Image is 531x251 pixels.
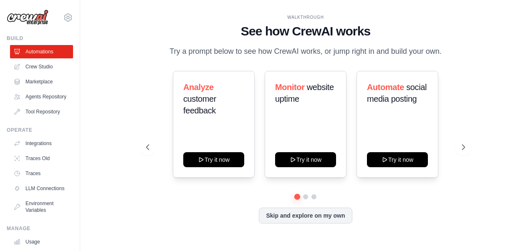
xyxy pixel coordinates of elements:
[183,152,244,167] button: Try it now
[10,235,73,248] a: Usage
[10,182,73,195] a: LLM Connections
[10,152,73,165] a: Traces Old
[10,75,73,88] a: Marketplace
[10,197,73,217] a: Environment Variables
[275,83,334,103] span: website uptime
[165,45,446,58] p: Try a prompt below to see how CrewAI works, or jump right in and build your own.
[7,10,48,25] img: Logo
[259,208,352,223] button: Skip and explore on my own
[367,152,428,167] button: Try it now
[10,60,73,73] a: Crew Studio
[10,105,73,118] a: Tool Repository
[275,83,305,92] span: Monitor
[146,14,465,20] div: WALKTHROUGH
[146,24,465,39] h1: See how CrewAI works
[367,83,404,92] span: Automate
[183,83,214,92] span: Analyze
[275,152,336,167] button: Try it now
[10,45,73,58] a: Automations
[10,137,73,150] a: Integrations
[7,127,73,133] div: Operate
[7,225,73,232] div: Manage
[183,94,216,115] span: customer feedback
[10,167,73,180] a: Traces
[7,35,73,42] div: Build
[10,90,73,103] a: Agents Repository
